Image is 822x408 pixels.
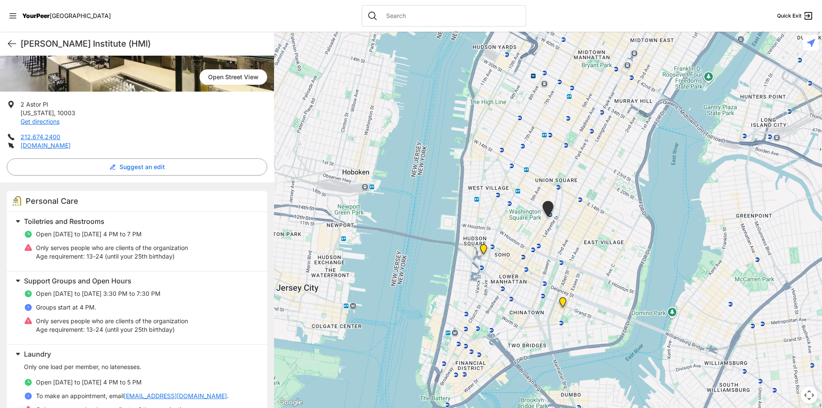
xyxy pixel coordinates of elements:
input: Search [381,12,521,20]
span: Open [DATE] to [DATE] 3:30 PM to 7:30 PM [36,290,161,297]
button: Map camera controls [801,387,818,404]
span: Support Groups and Open Hours [24,277,131,285]
a: Open Street View [200,69,267,85]
p: To make an appointment, email . [36,392,229,400]
span: 10003 [57,109,75,116]
span: Only serves people who are clients of the organization [36,317,188,325]
span: Quick Exit [777,12,801,19]
a: Quick Exit [777,11,813,21]
span: [GEOGRAPHIC_DATA] [50,12,111,19]
span: Age requirement: [36,253,85,260]
a: [DOMAIN_NAME] [21,142,71,149]
span: Open [DATE] to [DATE] 4 PM to 7 PM [36,230,142,238]
div: Harvey Milk High School [541,201,555,220]
p: Only one load per member, no latenesses. [24,363,257,371]
a: [EMAIL_ADDRESS][DOMAIN_NAME] [124,392,227,400]
a: Get directions [21,118,60,125]
p: Groups start at 4 PM. [36,303,96,312]
a: 212.674.2400 [21,133,60,140]
div: Main Location, SoHo, DYCD Youth Drop-in Center [478,244,489,258]
a: YourPeer[GEOGRAPHIC_DATA] [22,13,111,18]
a: Open this area in Google Maps (opens a new window) [276,397,304,408]
span: 2 Astor Pl [21,101,48,108]
button: Suggest an edit [7,158,267,176]
span: Age requirement: [36,326,85,333]
p: 13-24 (until your 25th birthday) [36,252,188,261]
h1: [PERSON_NAME] Institute (HMI) [21,38,267,50]
p: 13-24 (until your 25th birthday) [36,325,188,334]
span: YourPeer [22,12,50,19]
div: Lower East Side Youth Drop-in Center. Yellow doors with grey buzzer on the right [557,297,568,311]
span: Personal Care [26,197,78,205]
span: , [54,109,56,116]
img: Google [276,397,304,408]
span: Suggest an edit [119,163,165,171]
span: [US_STATE] [21,109,54,116]
span: Only serves people who are clients of the organization [36,244,188,251]
span: Toiletries and Restrooms [24,217,104,226]
span: Laundry [24,350,51,358]
span: Open [DATE] to [DATE] 4 PM to 5 PM [36,378,142,386]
